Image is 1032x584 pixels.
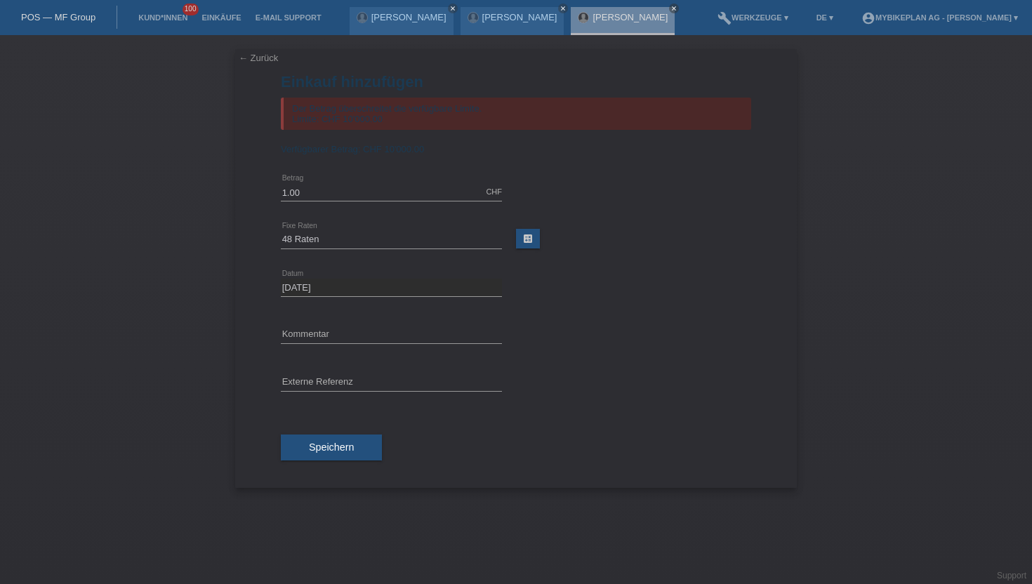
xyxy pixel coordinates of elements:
a: [PERSON_NAME] [482,12,557,22]
div: Der Betrag überschreitet die verfügbare Limite. Limite: CHF 10'000.00 [281,98,751,130]
a: account_circleMybikeplan AG - [PERSON_NAME] ▾ [854,13,1025,22]
i: close [560,5,567,12]
span: Verfügbarer Betrag: [281,144,360,154]
a: POS — MF Group [21,12,95,22]
a: [PERSON_NAME] [371,12,446,22]
i: close [670,5,677,12]
h1: Einkauf hinzufügen [281,73,751,91]
a: buildWerkzeuge ▾ [710,13,795,22]
a: close [669,4,679,13]
a: Support [997,571,1026,580]
i: calculate [522,233,534,244]
button: Speichern [281,434,382,461]
i: account_circle [861,11,875,25]
a: E-Mail Support [249,13,329,22]
i: close [449,5,456,12]
a: calculate [516,229,540,248]
a: DE ▾ [809,13,840,22]
span: 100 [183,4,199,15]
a: close [558,4,568,13]
a: [PERSON_NAME] [593,12,668,22]
a: Einkäufe [194,13,248,22]
span: Speichern [309,442,354,453]
i: build [717,11,732,25]
a: Kund*innen [131,13,194,22]
div: CHF [486,187,502,196]
span: CHF 10'000.00 [363,144,424,154]
a: ← Zurück [239,53,278,63]
a: close [448,4,458,13]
